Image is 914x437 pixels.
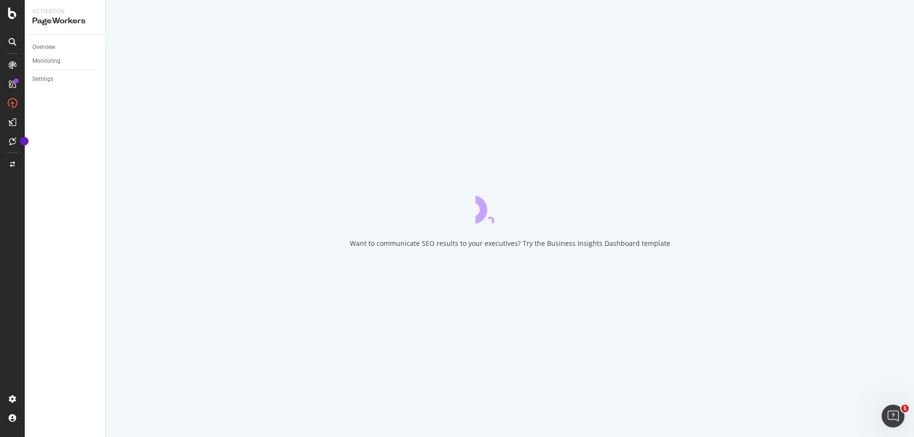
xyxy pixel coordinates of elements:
[350,239,670,248] div: Want to communicate SEO results to your executives? Try the Business Insights Dashboard template
[32,16,98,27] div: PageWorkers
[882,405,904,427] iframe: Intercom live chat
[476,189,544,223] div: animation
[32,56,60,66] div: Monitoring
[32,74,53,84] div: Settings
[20,137,29,146] div: Tooltip anchor
[32,74,99,84] a: Settings
[32,8,98,16] div: Activation
[32,42,99,52] a: Overview
[901,405,909,412] span: 1
[32,42,55,52] div: Overview
[32,56,99,66] a: Monitoring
